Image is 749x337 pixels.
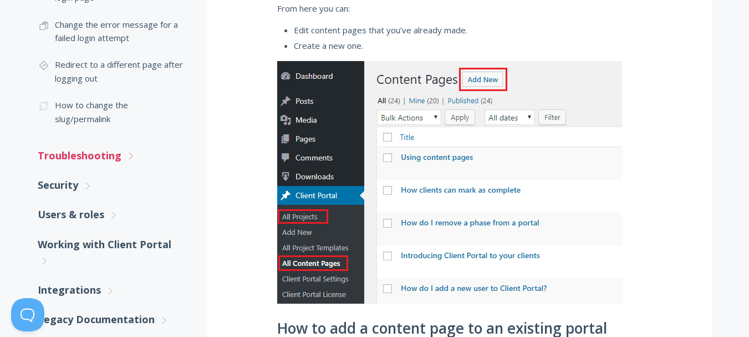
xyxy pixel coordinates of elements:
[38,305,184,334] a: Legacy Documentation
[294,40,363,51] span: Create a new one.
[38,170,184,200] a: Security
[38,51,184,92] a: Redirect to a different page after logging out
[38,275,184,305] a: Integrations
[38,230,184,276] a: Working with Client Portal
[38,92,184,132] a: How to change the slug/permalink
[38,200,184,229] a: Users & roles
[38,141,184,170] a: Troubleshooting
[11,298,44,331] iframe: Toggle Customer Support
[277,320,641,337] h2: How to add a content page to an existing portal
[38,11,184,52] a: Change the error message for a failed login attempt
[277,3,350,14] span: From here you can:
[294,24,467,36] span: Edit content pages that you’ve already made.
